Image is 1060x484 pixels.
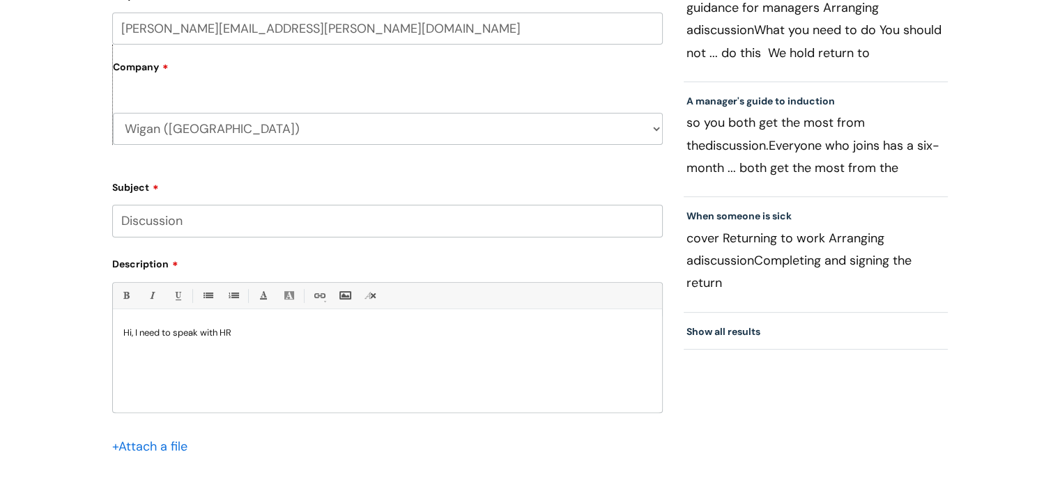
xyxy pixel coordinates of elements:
[280,287,298,304] a: Back Color
[113,56,663,88] label: Company
[686,95,835,107] a: A manager's guide to induction
[224,287,242,304] a: 1. Ordered List (Ctrl-Shift-8)
[123,327,652,339] p: Hi, I need to speak with HR
[686,227,946,294] p: cover Returning to work Arranging a Completing and signing the return
[362,287,379,304] a: Remove formatting (Ctrl-\)
[112,177,663,194] label: Subject
[254,287,272,304] a: Font Color
[693,252,754,269] span: discussion
[169,287,186,304] a: Underline(Ctrl-U)
[143,287,160,304] a: Italic (Ctrl-I)
[686,210,792,222] a: When someone is sick
[705,137,769,154] span: discussion.
[117,287,135,304] a: Bold (Ctrl-B)
[112,253,663,270] label: Description
[336,287,353,304] a: Insert Image...
[686,325,760,338] a: Show all results
[112,435,196,458] div: Attach a file
[199,287,216,304] a: • Unordered List (Ctrl-Shift-7)
[693,22,754,38] span: discussion
[686,111,946,178] p: so you both get the most from the Everyone who joins has a six-month ... both get the most from t...
[310,287,328,304] a: Link
[112,13,663,45] input: Email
